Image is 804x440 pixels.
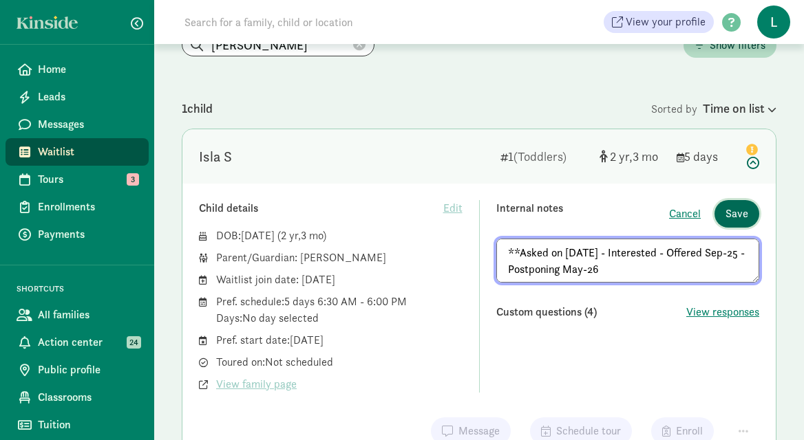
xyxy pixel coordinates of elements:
[710,37,765,54] span: Show filters
[500,147,589,166] div: 1
[6,193,149,221] a: Enrollments
[216,228,463,244] div: DOB: ( )
[38,389,138,406] span: Classrooms
[651,99,776,118] div: Sorted by
[514,148,567,164] span: (Toddlers)
[182,34,374,56] input: Search list...
[199,146,232,168] div: Isla S
[38,61,138,78] span: Home
[182,99,651,118] div: 1 child
[6,56,149,83] a: Home
[38,226,138,243] span: Payments
[216,332,463,349] div: Pref. start date: [DATE]
[669,206,701,222] button: Cancel
[301,228,323,243] span: 3
[676,423,703,439] span: Enroll
[216,294,463,327] div: Pref. schedule: 5 days 6:30 AM - 6:00 PM Days: No day selected
[216,376,297,393] span: View family page
[127,336,141,349] span: 24
[38,334,138,351] span: Action center
[199,200,443,217] div: Child details
[726,206,748,222] span: Save
[6,221,149,248] a: Payments
[686,304,759,320] button: View responses
[176,8,562,36] input: Search for a family, child or location
[684,33,776,58] button: Show filters
[6,411,149,439] a: Tuition
[757,5,790,38] span: L
[633,148,658,164] span: 3
[6,384,149,411] a: Classrooms
[6,83,149,111] a: Leads
[216,250,463,266] div: Parent/Guardian: [PERSON_NAME]
[6,301,149,329] a: All families
[127,173,139,186] span: 3
[38,417,138,433] span: Tuition
[216,272,463,288] div: Waitlist join date: [DATE]
[556,423,621,439] span: Schedule tour
[496,304,687,320] div: Custom questions (4)
[677,147,732,166] div: 5 days
[6,329,149,356] a: Action center 24
[600,147,666,166] div: [object Object]
[281,228,301,243] span: 2
[38,144,138,160] span: Waitlist
[38,171,138,188] span: Tours
[735,374,804,440] iframe: Chat Widget
[458,423,500,439] span: Message
[703,99,776,118] div: Time on list
[6,166,149,193] a: Tours 3
[38,89,138,105] span: Leads
[6,356,149,384] a: Public profile
[38,307,138,323] span: All families
[38,362,138,378] span: Public profile
[38,116,138,133] span: Messages
[610,148,633,164] span: 2
[604,11,714,33] a: View your profile
[496,200,670,228] div: Internal notes
[626,14,706,30] span: View your profile
[241,228,275,243] span: [DATE]
[6,111,149,138] a: Messages
[216,354,463,371] div: Toured on: Not scheduled
[715,200,759,228] button: Save
[6,138,149,166] a: Waitlist
[38,199,138,215] span: Enrollments
[443,200,463,217] span: Edit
